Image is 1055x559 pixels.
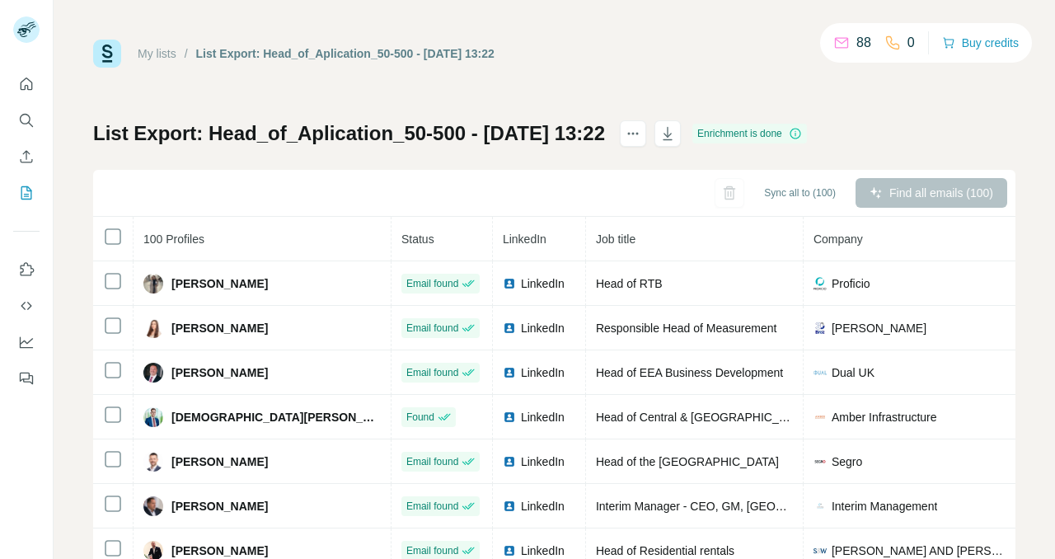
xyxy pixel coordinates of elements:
[406,543,458,558] span: Email found
[521,275,565,292] span: LinkedIn
[503,322,516,335] img: LinkedIn logo
[832,453,862,470] span: Segro
[692,124,807,143] div: Enrichment is done
[13,364,40,393] button: Feedback
[521,409,565,425] span: LinkedIn
[171,453,268,470] span: [PERSON_NAME]
[521,498,565,514] span: LinkedIn
[596,366,783,379] span: Head of EEA Business Development
[93,40,121,68] img: Surfe Logo
[814,322,827,335] img: company-logo
[406,365,458,380] span: Email found
[171,498,268,514] span: [PERSON_NAME]
[832,320,926,336] span: [PERSON_NAME]
[503,411,516,424] img: LinkedIn logo
[13,69,40,99] button: Quick start
[143,407,163,427] img: Avatar
[596,233,635,246] span: Job title
[143,363,163,383] img: Avatar
[143,452,163,472] img: Avatar
[814,366,827,379] img: company-logo
[596,277,663,290] span: Head of RTB
[406,410,434,425] span: Found
[521,543,565,559] span: LinkedIn
[143,274,163,294] img: Avatar
[942,31,1019,54] button: Buy credits
[185,45,188,62] li: /
[596,544,734,557] span: Head of Residential rentals
[171,543,268,559] span: [PERSON_NAME]
[196,45,495,62] div: List Export: Head_of_Aplication_50-500 - [DATE] 13:22
[521,453,565,470] span: LinkedIn
[814,233,863,246] span: Company
[13,142,40,171] button: Enrich CSV
[13,327,40,357] button: Dashboard
[503,233,546,246] span: LinkedIn
[171,275,268,292] span: [PERSON_NAME]
[832,275,870,292] span: Proficio
[814,277,827,290] img: company-logo
[171,409,381,425] span: [DEMOGRAPHIC_DATA][PERSON_NAME]
[406,454,458,469] span: Email found
[406,276,458,291] span: Email found
[596,500,1017,513] span: Interim Manager - CEO, GM, [GEOGRAPHIC_DATA], Strategic Consultant, Coach
[138,47,176,60] a: My lists
[814,544,827,557] img: company-logo
[856,33,871,53] p: 88
[503,366,516,379] img: LinkedIn logo
[13,255,40,284] button: Use Surfe on LinkedIn
[814,411,827,424] img: company-logo
[832,498,937,514] span: Interim Management
[143,496,163,516] img: Avatar
[596,322,776,335] span: Responsible Head of Measurement
[503,455,516,468] img: LinkedIn logo
[814,455,827,468] img: company-logo
[620,120,646,147] button: actions
[832,364,874,381] span: Dual UK
[832,409,937,425] span: Amber Infrastructure
[13,178,40,208] button: My lists
[143,233,204,246] span: 100 Profiles
[171,364,268,381] span: [PERSON_NAME]
[503,544,516,557] img: LinkedIn logo
[503,277,516,290] img: LinkedIn logo
[143,318,163,338] img: Avatar
[406,321,458,336] span: Email found
[13,291,40,321] button: Use Surfe API
[764,186,836,200] span: Sync all to (100)
[521,320,565,336] span: LinkedIn
[13,106,40,135] button: Search
[521,364,565,381] span: LinkedIn
[503,500,516,513] img: LinkedIn logo
[596,455,779,468] span: Head of the [GEOGRAPHIC_DATA]
[753,181,847,205] button: Sync all to (100)
[171,320,268,336] span: [PERSON_NAME]
[907,33,915,53] p: 0
[401,233,434,246] span: Status
[406,499,458,514] span: Email found
[814,502,827,510] img: company-logo
[832,543,1010,559] span: [PERSON_NAME] AND [PERSON_NAME]
[596,411,811,424] span: Head of Central & [GEOGRAPHIC_DATA]
[93,120,605,147] h1: List Export: Head_of_Aplication_50-500 - [DATE] 13:22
